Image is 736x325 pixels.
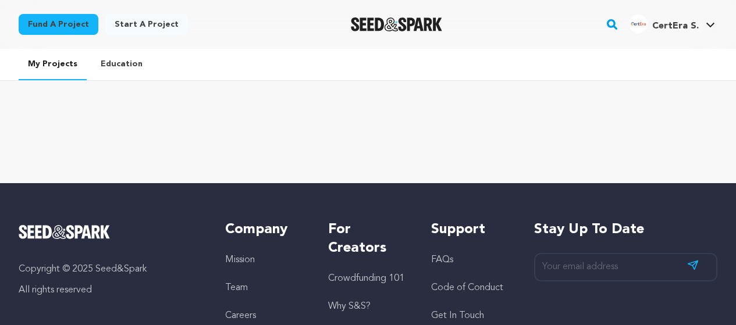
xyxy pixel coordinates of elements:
a: Crowdfunding 101 [328,274,404,283]
a: Careers [225,311,256,320]
div: CertEra S.'s Profile [629,15,699,33]
a: CertEra S.'s Profile [627,12,717,33]
a: Mission [225,255,255,265]
span: CertEra S. [652,22,699,31]
a: Code of Conduct [431,283,503,292]
a: My Projects [19,49,87,80]
a: Seed&Spark Homepage [19,225,202,239]
h5: Stay up to date [534,220,717,239]
input: Your email address [534,253,717,281]
a: Seed&Spark Homepage [351,17,442,31]
p: All rights reserved [19,283,202,297]
p: Copyright © 2025 Seed&Spark [19,262,202,276]
a: Get In Touch [431,311,484,320]
span: CertEra S.'s Profile [627,12,717,37]
img: Seed&Spark Logo Dark Mode [351,17,442,31]
h5: Support [431,220,511,239]
a: Start a project [105,14,188,35]
a: Fund a project [19,14,98,35]
img: Seed&Spark Logo [19,225,110,239]
h5: For Creators [328,220,408,258]
img: 92cbc132fa499da1.jpg [629,15,648,33]
h5: Company [225,220,305,239]
a: FAQs [431,255,453,265]
a: Team [225,283,248,292]
a: Education [91,49,152,79]
a: Why S&S? [328,302,371,311]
